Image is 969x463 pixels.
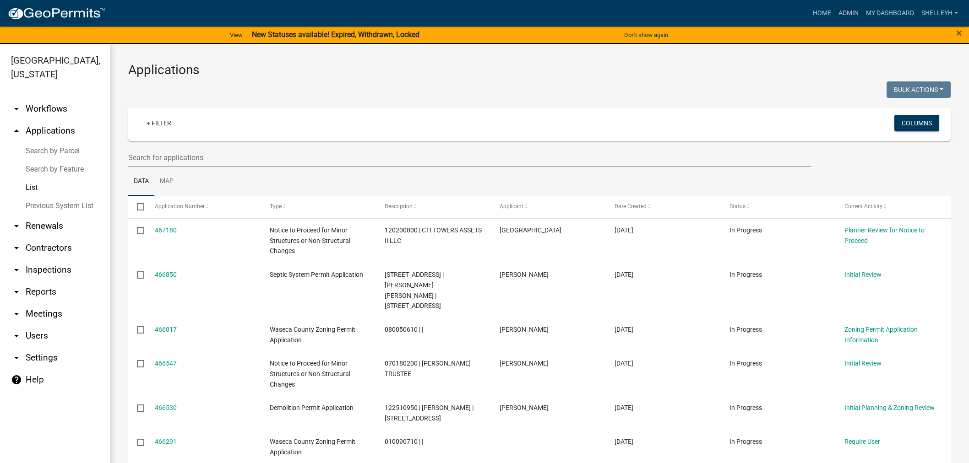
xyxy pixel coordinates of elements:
span: Waseca County Zoning Permit Application [270,438,355,456]
span: John Swaney [500,326,549,333]
a: View [226,27,246,43]
span: In Progress [729,404,762,411]
i: arrow_drop_down [11,221,22,231]
i: arrow_drop_down [11,103,22,114]
a: 467180 [155,226,177,234]
span: Tyler Jacobson [500,360,549,367]
span: Kyle Jamison Ladlie [500,271,549,278]
span: 08/21/2025 [615,226,633,234]
span: 120200800 | CTI TOWERS ASSETS II LLC [385,226,482,244]
span: 080050610 | | [385,326,423,333]
a: Initial Planning & Zoning Review [844,404,935,411]
a: Initial Review [844,360,882,367]
datatable-header-cell: Application Number [146,196,261,218]
a: Admin [835,5,862,22]
span: Septic System Permit Application [270,271,363,278]
span: Status [729,203,746,210]
i: help [11,374,22,385]
a: 466291 [155,438,177,445]
span: 08/20/2025 [615,404,633,411]
datatable-header-cell: Description [376,196,491,218]
span: 08/20/2025 [615,326,633,333]
datatable-header-cell: Date Created [606,196,721,218]
span: Riga [500,226,561,234]
i: arrow_drop_down [11,264,22,275]
span: Description [385,203,413,210]
i: arrow_drop_down [11,330,22,341]
span: 21720 STATE HWY 13 | MCKENZIE LEE GILBY |21720 STATE HWY 13 [385,271,444,309]
i: arrow_drop_down [11,242,22,253]
span: Notice to Proceed for Minor Structures or Non-Structural Changes [270,226,350,255]
button: Don't show again [621,27,672,43]
a: Home [809,5,835,22]
a: 466850 [155,271,177,278]
a: Data [128,167,154,196]
span: 070180200 | KRISTIE K WACHOLZ TRUSTEE [385,360,471,377]
h3: Applications [128,62,951,78]
span: Demolition Permit Application [270,404,354,411]
strong: New Statuses available! Expired, Withdrawn, Locked [252,30,419,39]
a: Map [154,167,179,196]
span: In Progress [729,271,762,278]
span: Application Number [155,203,205,210]
a: Planner Review for Notice to Proceed [844,226,925,244]
span: Date Created [615,203,647,210]
a: shelleyh [918,5,962,22]
span: 08/20/2025 [615,271,633,278]
datatable-header-cell: Type [261,196,376,218]
input: Search for applications [128,148,811,167]
span: In Progress [729,360,762,367]
span: Notice to Proceed for Minor Structures or Non-Structural Changes [270,360,350,388]
datatable-header-cell: Status [721,196,836,218]
span: In Progress [729,438,762,445]
span: 08/19/2025 [615,438,633,445]
i: arrow_drop_down [11,308,22,319]
a: 466547 [155,360,177,367]
span: × [956,27,962,39]
button: Bulk Actions [887,81,951,98]
span: 010090710 | | [385,438,423,445]
span: Current Activity [844,203,882,210]
i: arrow_drop_up [11,125,22,136]
span: In Progress [729,326,762,333]
span: 08/20/2025 [615,360,633,367]
datatable-header-cell: Applicant [491,196,606,218]
span: Applicant [500,203,523,210]
button: Columns [894,115,939,131]
a: Zoning Permit Application Information [844,326,918,344]
a: + Filter [139,115,179,131]
a: Require User [844,438,880,445]
a: 466817 [155,326,177,333]
datatable-header-cell: Current Activity [836,196,951,218]
a: 466530 [155,404,177,411]
span: 122510950 | MATT THOMPSEN | 37049 FAWN AVE [385,404,474,422]
i: arrow_drop_down [11,352,22,363]
span: Waseca County Zoning Permit Application [270,326,355,344]
span: Matt Thompsen [500,404,549,411]
i: arrow_drop_down [11,286,22,297]
datatable-header-cell: Select [128,196,146,218]
button: Close [956,27,962,38]
span: In Progress [729,226,762,234]
span: Type [270,203,282,210]
a: Initial Review [844,271,882,278]
a: My Dashboard [862,5,918,22]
